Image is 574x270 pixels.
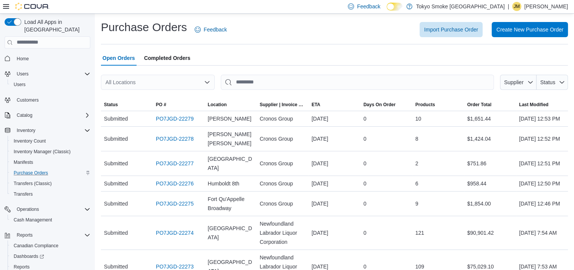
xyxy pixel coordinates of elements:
[467,102,491,108] span: Order Total
[11,190,90,199] span: Transfers
[2,94,93,105] button: Customers
[11,241,61,250] a: Canadian Compliance
[14,126,90,135] span: Inventory
[363,114,366,123] span: 0
[192,22,230,37] a: Feedback
[14,126,38,135] button: Inventory
[2,53,93,64] button: Home
[14,149,71,155] span: Inventory Manager (Classic)
[504,79,524,85] span: Supplier
[516,196,568,211] div: [DATE] 12:46 PM
[104,114,128,123] span: Submitted
[496,26,563,33] span: Create New Purchase Order
[14,54,90,63] span: Home
[208,114,252,123] span: [PERSON_NAME]
[14,217,52,223] span: Cash Management
[420,22,483,37] button: Import Purchase Order
[416,2,505,11] p: Tokyo Smoke [GEOGRAPHIC_DATA]
[415,114,421,123] span: 10
[14,181,52,187] span: Transfers (Classic)
[14,205,90,214] span: Operations
[14,264,30,270] span: Reports
[308,99,360,111] button: ETA
[14,82,25,88] span: Users
[11,215,90,224] span: Cash Management
[102,50,135,66] span: Open Orders
[2,110,93,121] button: Catalog
[208,154,254,173] span: [GEOGRAPHIC_DATA]
[21,18,90,33] span: Load All Apps in [GEOGRAPHIC_DATA]
[8,178,93,189] button: Transfers (Classic)
[540,79,555,85] span: Status
[17,232,33,238] span: Reports
[508,2,509,11] p: |
[14,191,33,197] span: Transfers
[204,26,227,33] span: Feedback
[17,56,29,62] span: Home
[536,75,568,90] button: Status
[363,134,366,143] span: 0
[2,69,93,79] button: Users
[104,179,128,188] span: Submitted
[14,231,36,240] button: Reports
[14,170,48,176] span: Purchase Orders
[464,176,516,191] div: $958.44
[415,134,418,143] span: 8
[415,228,424,237] span: 121
[11,147,74,156] a: Inventory Manager (Classic)
[415,102,435,108] span: Products
[256,176,308,191] div: Cronos Group
[156,134,194,143] a: PO7JGD-22278
[14,159,33,165] span: Manifests
[14,96,42,105] a: Customers
[104,102,118,108] span: Status
[363,102,396,108] span: Days On Order
[104,159,128,168] span: Submitted
[363,199,366,208] span: 0
[17,206,39,212] span: Operations
[256,111,308,126] div: Cronos Group
[516,225,568,240] div: [DATE] 7:54 AM
[519,102,548,108] span: Last Modified
[17,112,32,118] span: Catalog
[524,2,568,11] p: [PERSON_NAME]
[256,216,308,250] div: Newfoundland Labrador Liquor Corporation
[363,179,366,188] span: 0
[11,168,51,177] a: Purchase Orders
[387,3,403,11] input: Dark Mode
[14,111,90,120] span: Catalog
[256,99,308,111] button: Supplier | Invoice Number
[308,156,360,171] div: [DATE]
[156,228,194,237] a: PO7JGD-22274
[14,243,58,249] span: Canadian Compliance
[11,158,36,167] a: Manifests
[8,79,93,90] button: Users
[11,190,36,199] a: Transfers
[2,125,93,136] button: Inventory
[156,159,194,168] a: PO7JGD-22277
[208,102,227,108] div: Location
[14,205,42,214] button: Operations
[415,159,418,168] span: 2
[14,253,44,259] span: Dashboards
[17,127,35,133] span: Inventory
[308,176,360,191] div: [DATE]
[8,189,93,199] button: Transfers
[492,22,568,37] button: Create New Purchase Order
[11,137,90,146] span: Inventory Count
[308,111,360,126] div: [DATE]
[2,230,93,240] button: Reports
[208,130,254,148] span: [PERSON_NAME] [PERSON_NAME]
[156,179,194,188] a: PO7JGD-22276
[14,111,35,120] button: Catalog
[8,157,93,168] button: Manifests
[357,3,380,10] span: Feedback
[516,156,568,171] div: [DATE] 12:51 PM
[256,156,308,171] div: Cronos Group
[11,168,90,177] span: Purchase Orders
[15,3,49,10] img: Cova
[14,231,90,240] span: Reports
[11,252,47,261] a: Dashboards
[156,114,194,123] a: PO7JGD-22279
